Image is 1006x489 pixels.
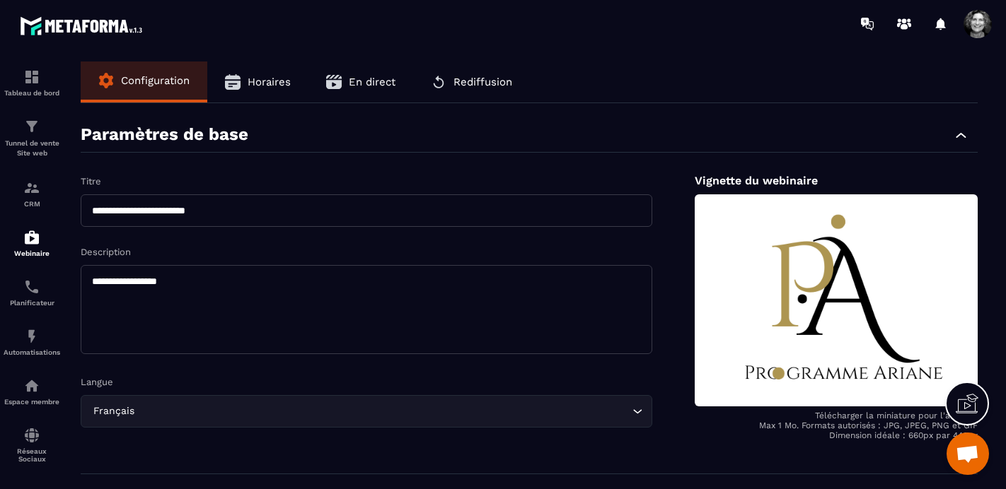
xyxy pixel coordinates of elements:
[4,249,60,257] p: Webinaire
[81,395,652,428] div: Search for option
[23,229,40,246] img: automations
[207,61,308,102] button: Horaires
[4,348,60,356] p: Automatisations
[4,200,60,208] p: CRM
[695,430,978,440] p: Dimension idéale : 660px par 440px
[413,61,530,102] button: Rediffusion
[4,268,60,317] a: schedulerschedulerPlanificateur
[4,107,60,169] a: formationformationTunnel de vente Site web
[4,416,60,473] a: social-networksocial-networkRéseaux Sociaux
[4,169,60,218] a: formationformationCRM
[81,247,131,257] label: Description
[947,432,989,475] div: Ouvrir le chat
[23,377,40,394] img: automations
[695,411,978,420] p: Télécharger la miniature pour l'afficher
[20,13,147,39] img: logo
[695,420,978,430] p: Max 1 Mo. Formats autorisés : JPG, JPEG, PNG et GIF
[90,403,137,419] span: Français
[4,317,60,367] a: automationsautomationsAutomatisations
[23,118,40,135] img: formation
[4,139,60,158] p: Tunnel de vente Site web
[81,124,248,145] p: Paramètres de base
[4,367,60,416] a: automationsautomationsEspace membre
[23,179,40,196] img: formation
[23,69,40,86] img: formation
[23,427,40,444] img: social-network
[81,377,113,387] label: Langue
[81,61,207,100] button: Configuration
[453,76,512,88] span: Rediffusion
[23,328,40,345] img: automations
[349,76,395,88] span: En direct
[137,403,629,419] input: Search for option
[4,218,60,268] a: automationsautomationsWebinaire
[81,176,101,187] label: Titre
[248,76,291,88] span: Horaires
[121,74,190,87] span: Configuration
[4,398,60,406] p: Espace membre
[4,299,60,307] p: Planificateur
[4,58,60,107] a: formationformationTableau de bord
[4,447,60,463] p: Réseaux Sociaux
[695,174,978,187] p: Vignette du webinaire
[23,278,40,295] img: scheduler
[308,61,413,102] button: En direct
[4,89,60,97] p: Tableau de bord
